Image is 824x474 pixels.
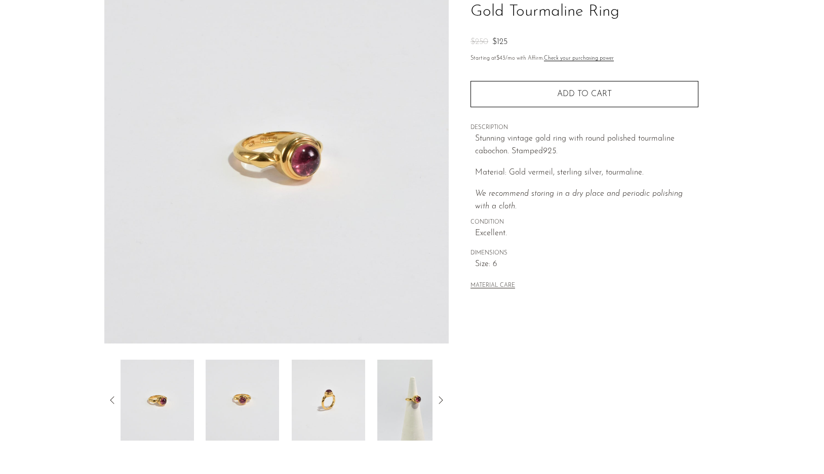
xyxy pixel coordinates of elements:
img: Gold Tourmaline Ring [377,360,451,441]
span: DIMENSIONS [470,249,698,258]
span: DESCRIPTION [470,123,698,133]
a: Check your purchasing power - Learn more about Affirm Financing (opens in modal) [544,56,614,61]
img: Gold Tourmaline Ring [206,360,279,441]
button: MATERIAL CARE [470,282,515,290]
p: Starting at /mo with Affirm. [470,54,698,63]
i: We recommend storing in a dry place and periodic polishing with a cloth. [475,190,683,211]
span: $43 [496,56,505,61]
p: Stunning vintage gold ring with round polished tourmaline cabochon. Stamped [475,133,698,158]
span: $250 [470,38,488,46]
span: Excellent. [475,227,698,240]
img: Gold Tourmaline Ring [121,360,194,441]
em: 925. [543,147,558,155]
button: Add to cart [470,81,698,107]
span: Size: 6 [475,258,698,271]
span: $125 [492,38,507,46]
span: Add to cart [557,90,612,98]
img: Gold Tourmaline Ring [292,360,365,441]
span: CONDITION [470,218,698,227]
p: Material: Gold vermeil, sterling silver, tourmaline. [475,166,698,180]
